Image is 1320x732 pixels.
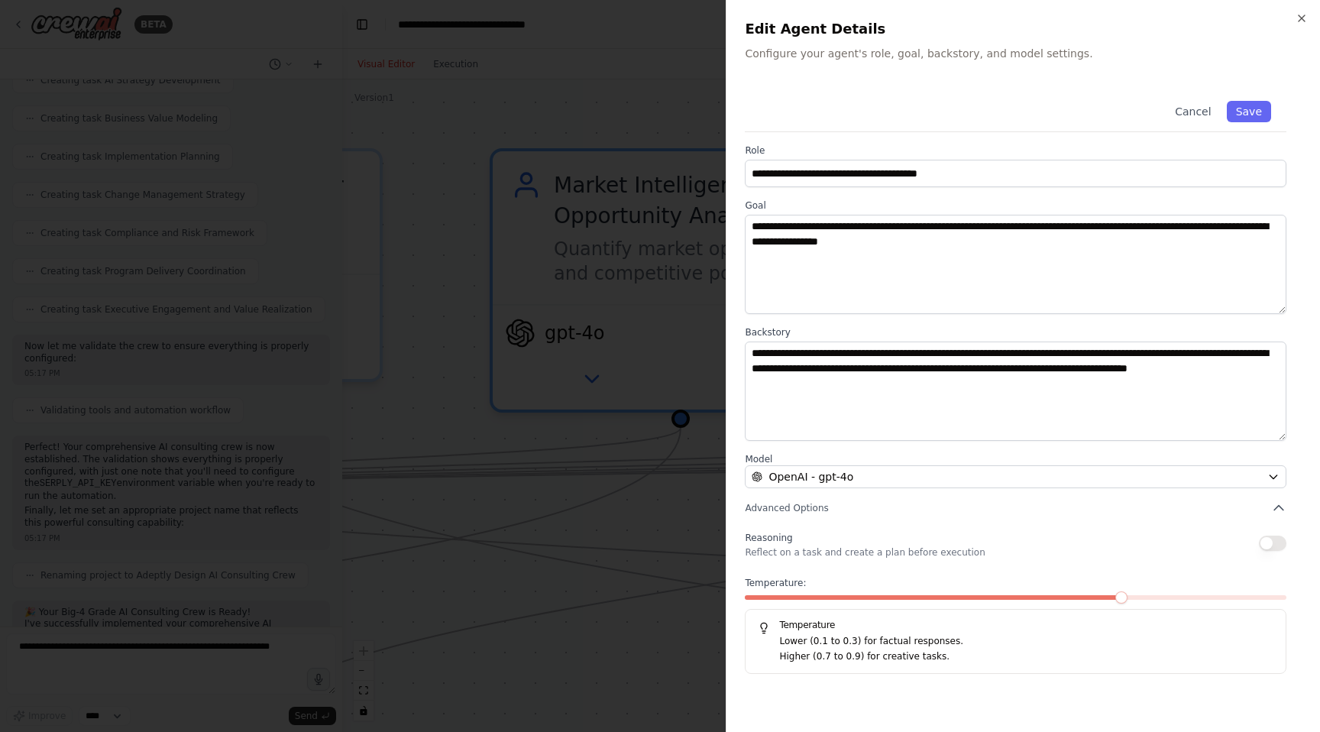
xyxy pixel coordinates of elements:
span: Temperature: [745,577,806,589]
h5: Temperature [758,619,1273,631]
p: Reflect on a task and create a plan before execution [745,546,985,559]
span: OpenAI - gpt-4o [768,469,853,484]
label: Model [745,453,1286,465]
button: OpenAI - gpt-4o [745,465,1286,488]
p: Higher (0.7 to 0.9) for creative tasks. [779,649,1273,665]
label: Backstory [745,326,1286,338]
button: Advanced Options [745,500,1286,516]
span: Reasoning [745,533,792,543]
label: Goal [745,199,1286,212]
p: Configure your agent's role, goal, backstory, and model settings. [745,46,1302,61]
span: Advanced Options [745,502,828,514]
button: Save [1227,101,1271,122]
label: Role [745,144,1286,157]
button: Cancel [1166,101,1220,122]
h2: Edit Agent Details [745,18,1302,40]
p: Lower (0.1 to 0.3) for factual responses. [779,634,1273,649]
